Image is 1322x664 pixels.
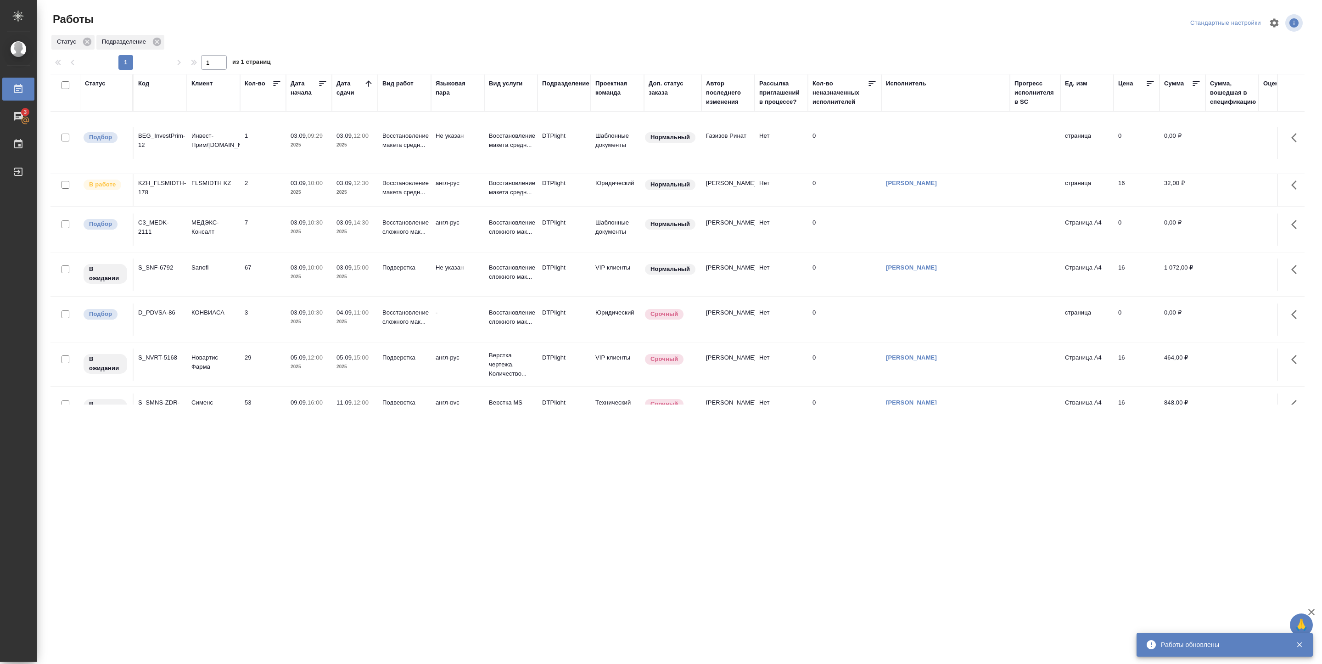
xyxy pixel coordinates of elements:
[1286,214,1308,236] button: Здесь прячутся важные кнопки
[83,308,128,321] div: Можно подбирать исполнителей
[808,127,881,159] td: 0
[436,79,480,97] div: Языковая пара
[89,400,122,418] p: В ожидании
[1118,79,1133,88] div: Цена
[431,394,484,426] td: англ-рус
[232,56,271,70] span: из 1 страниц
[102,37,149,46] p: Подразделение
[191,131,235,150] p: Инвест-Прим/[DOMAIN_NAME]
[336,317,373,326] p: 2025
[1060,304,1114,336] td: страница
[591,259,644,291] td: VIP клиенты
[701,174,755,206] td: [PERSON_NAME]
[83,263,128,285] div: Исполнитель назначен, приступать к работе пока рано
[1290,613,1313,636] button: 🙏
[591,349,644,381] td: VIP клиенты
[701,304,755,336] td: [PERSON_NAME]
[489,179,533,197] p: Восстановление макета средн...
[353,399,369,406] p: 12:00
[808,174,881,206] td: 0
[701,349,755,381] td: [PERSON_NAME]
[489,351,533,378] p: Верстка чертежа. Количество...
[336,132,353,139] p: 03.09,
[431,304,484,336] td: -
[191,79,213,88] div: Клиент
[808,214,881,246] td: 0
[1285,14,1305,32] span: Посмотреть информацию
[291,399,308,406] p: 09.09,
[191,353,235,371] p: Новартис Фарма
[886,79,926,88] div: Исполнитель
[808,349,881,381] td: 0
[336,79,364,97] div: Дата сдачи
[650,355,678,364] p: Срочный
[138,263,182,272] div: S_SNF-6792
[1160,349,1205,381] td: 464,00 ₽
[755,394,808,426] td: Нет
[431,349,484,381] td: англ-рус
[191,398,235,416] p: Сименс Здравоохранение
[51,35,95,50] div: Статус
[886,264,937,271] a: [PERSON_NAME]
[308,309,323,316] p: 10:30
[1286,304,1308,326] button: Здесь прячутся важные кнопки
[701,259,755,291] td: [PERSON_NAME]
[808,304,881,336] td: 0
[650,264,690,274] p: Нормальный
[886,180,937,186] a: [PERSON_NAME]
[1014,79,1056,107] div: Прогресс исполнителя в SC
[489,131,533,150] p: Восстановление макета средн...
[1286,127,1308,149] button: Здесь прячутся важные кнопки
[336,219,353,226] p: 03.09,
[591,304,644,336] td: Юридический
[755,349,808,381] td: Нет
[89,219,112,229] p: Подбор
[308,399,323,406] p: 16:00
[1114,127,1160,159] td: 0
[18,107,32,117] span: 3
[138,79,149,88] div: Код
[701,394,755,426] td: [PERSON_NAME]
[382,263,426,272] p: Подверстка
[489,79,523,88] div: Вид услуги
[382,353,426,362] p: Подверстка
[1060,127,1114,159] td: страница
[83,179,128,191] div: Исполнитель выполняет работу
[382,308,426,326] p: Восстановление сложного мак...
[1286,394,1308,416] button: Здесь прячутся важные кнопки
[886,354,937,361] a: [PERSON_NAME]
[353,309,369,316] p: 11:00
[245,79,265,88] div: Кол-во
[1060,174,1114,206] td: страница
[240,174,286,206] td: 2
[1290,641,1309,649] button: Закрыть
[138,179,182,197] div: KZH_FLSMIDTH-178
[291,317,327,326] p: 2025
[83,131,128,144] div: Можно подбирать исполнителей
[138,218,182,236] div: C3_MEDK-2111
[138,131,182,150] div: BEG_InvestPrim-12
[89,355,122,373] p: В ожидании
[1060,259,1114,291] td: Страница А4
[191,263,235,272] p: Sanofi
[353,354,369,361] p: 15:00
[83,398,128,420] div: Исполнитель назначен, приступать к работе пока рано
[489,398,533,416] p: Верстка MS Office
[701,214,755,246] td: [PERSON_NAME]
[291,219,308,226] p: 03.09,
[808,259,881,291] td: 0
[755,259,808,291] td: Нет
[538,214,591,246] td: DTPlight
[382,398,426,407] p: Подверстка
[1188,16,1263,30] div: split button
[1114,349,1160,381] td: 16
[291,188,327,197] p: 2025
[706,79,750,107] div: Автор последнего изменения
[240,394,286,426] td: 53
[336,180,353,186] p: 03.09,
[291,354,308,361] p: 05.09,
[650,219,690,229] p: Нормальный
[1210,79,1256,107] div: Сумма, вошедшая в спецификацию
[591,394,644,426] td: Технический
[96,35,164,50] div: Подразделение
